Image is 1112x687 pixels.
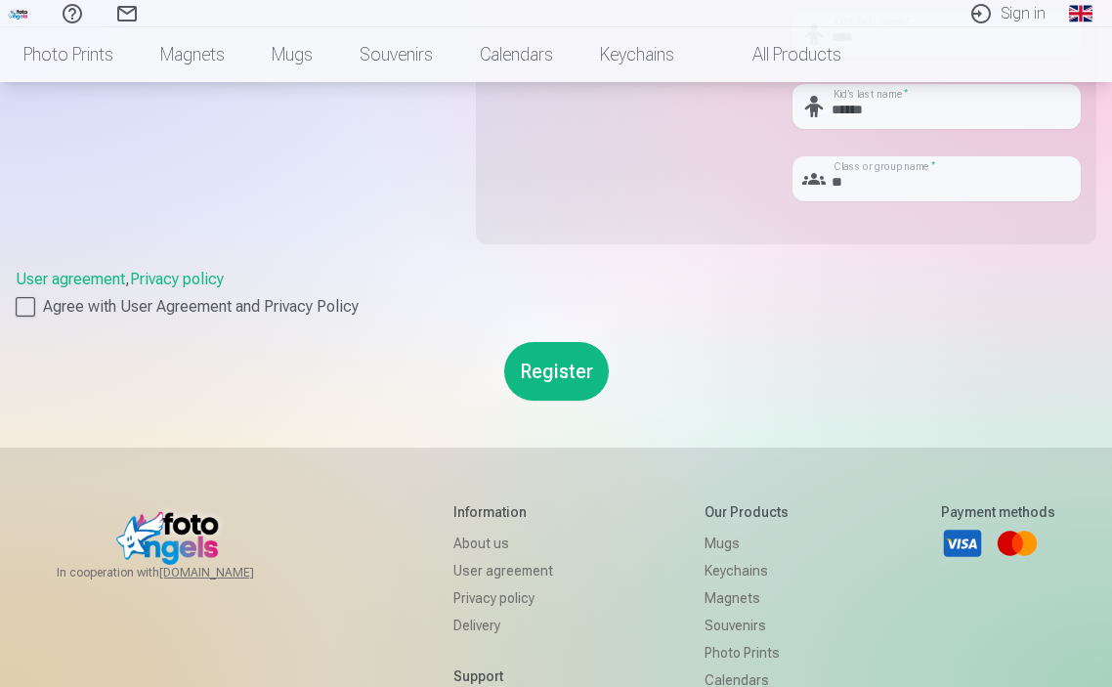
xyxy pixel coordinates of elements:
a: Privacy policy [130,270,224,288]
a: Visa [941,522,984,565]
button: Register [504,342,609,401]
a: User agreement [16,270,125,288]
h5: Payment methods [941,502,1055,522]
a: Magnets [137,27,248,82]
a: Keychains [705,557,789,584]
a: User agreement [453,557,553,584]
a: About us [453,530,553,557]
a: Souvenirs [336,27,456,82]
a: Mugs [705,530,789,557]
a: All products [698,27,865,82]
h5: Information [453,502,553,522]
label: Agree with User Agreement and Privacy Policy [16,295,1096,319]
a: Calendars [456,27,577,82]
a: Mastercard [996,522,1039,565]
a: Mugs [248,27,336,82]
a: Photo prints [705,639,789,666]
div: , [16,268,1096,319]
a: Keychains [577,27,698,82]
a: Souvenirs [705,612,789,639]
img: /fa3 [8,8,29,20]
a: Delivery [453,612,553,639]
a: Privacy policy [453,584,553,612]
a: Magnets [705,584,789,612]
span: In cooperation with [57,565,301,580]
h5: Support [453,666,553,686]
h5: Our products [705,502,789,522]
a: [DOMAIN_NAME] [159,565,301,580]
